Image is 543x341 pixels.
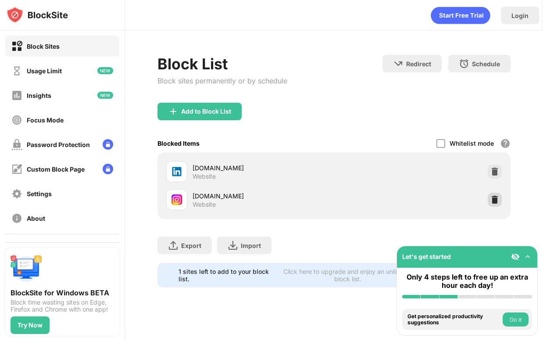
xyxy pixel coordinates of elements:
[407,313,500,326] div: Get personalized productivity suggestions
[11,139,22,150] img: password-protection-off.svg
[97,92,113,99] img: new-icon.svg
[503,312,529,327] button: Do it
[277,268,419,283] div: Click here to upgrade and enjoy an unlimited block list.
[241,242,261,249] div: Import
[6,6,68,24] img: logo-blocksite.svg
[27,43,60,50] div: Block Sites
[97,67,113,74] img: new-icon.svg
[11,90,22,101] img: insights-off.svg
[450,140,494,147] div: Whitelist mode
[157,76,287,85] div: Block sites permanently or by schedule
[157,55,287,73] div: Block List
[11,299,114,313] div: Block time wasting sites on Edge, Firefox and Chrome with one app!
[11,164,22,175] img: customize-block-page-off.svg
[179,268,271,283] div: 1 sites left to add to your block list.
[171,194,182,205] img: favicons
[157,140,200,147] div: Blocked Items
[11,213,22,224] img: about-off.svg
[523,252,532,261] img: omni-setup-toggle.svg
[193,191,334,201] div: [DOMAIN_NAME]
[18,322,43,329] div: Try Now
[27,92,51,99] div: Insights
[431,7,490,24] div: animation
[406,60,431,68] div: Redirect
[27,67,62,75] div: Usage Limit
[11,65,22,76] img: time-usage-off.svg
[193,163,334,172] div: [DOMAIN_NAME]
[472,60,500,68] div: Schedule
[27,165,85,173] div: Custom Block Page
[171,166,182,177] img: favicons
[27,116,64,124] div: Focus Mode
[11,41,22,52] img: block-on.svg
[402,273,532,290] div: Only 4 steps left to free up an extra hour each day!
[103,139,113,150] img: lock-menu.svg
[511,252,520,261] img: eye-not-visible.svg
[11,253,42,285] img: push-desktop.svg
[402,253,451,260] div: Let's get started
[27,190,52,197] div: Settings
[193,172,216,180] div: Website
[103,164,113,174] img: lock-menu.svg
[27,141,90,148] div: Password Protection
[181,242,201,249] div: Export
[11,288,114,297] div: BlockSite for Windows BETA
[181,108,231,115] div: Add to Block List
[27,215,45,222] div: About
[511,12,529,19] div: Login
[11,188,22,199] img: settings-off.svg
[193,201,216,208] div: Website
[11,115,22,126] img: focus-off.svg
